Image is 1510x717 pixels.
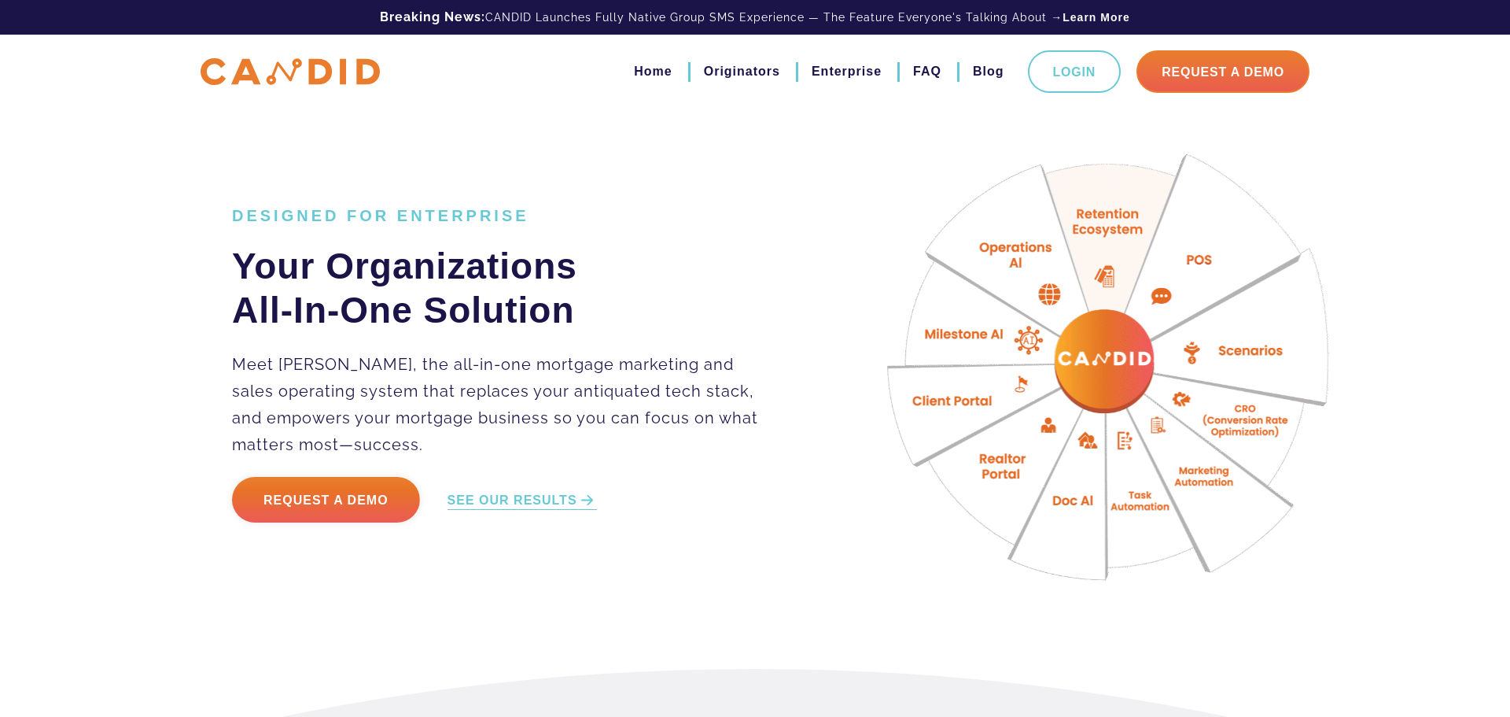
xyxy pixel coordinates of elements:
[232,351,777,458] p: Meet [PERSON_NAME], the all-in-one mortgage marketing and sales operating system that replaces yo...
[232,477,420,523] a: Request a Demo
[1136,50,1309,93] a: Request A Demo
[380,9,485,24] b: Breaking News:
[812,58,882,85] a: Enterprise
[1063,9,1129,25] a: Learn More
[704,58,780,85] a: Originators
[1028,50,1121,93] a: Login
[232,244,777,332] h2: Your Organizations All-In-One Solution
[856,118,1367,630] img: Candid Hero Image
[973,58,1004,85] a: Blog
[913,58,941,85] a: FAQ
[232,206,777,225] h1: DESIGNED FOR ENTERPRISE
[201,58,380,86] img: CANDID APP
[447,492,597,510] a: SEE OUR RESULTS
[634,58,672,85] a: Home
